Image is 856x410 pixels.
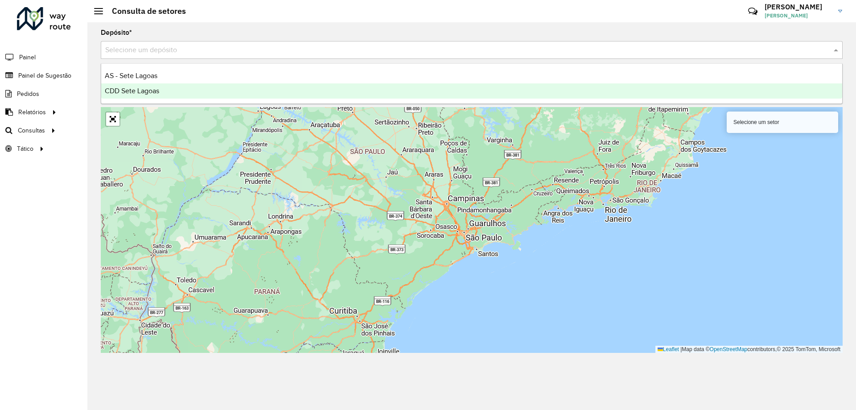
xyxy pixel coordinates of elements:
span: CDD Sete Lagoas [105,87,159,95]
a: Abrir mapa em tela cheia [106,112,119,126]
label: Depósito [101,27,132,38]
div: Map data © contributors,© 2025 TomTom, Microsoft [655,346,843,353]
div: Selecione um setor [727,112,838,133]
ng-dropdown-panel: Options list [101,63,843,104]
a: Leaflet [658,346,679,352]
h3: [PERSON_NAME] [765,3,831,11]
h2: Consulta de setores [103,6,186,16]
a: Contato Rápido [743,2,762,21]
span: AS - Sete Lagoas [105,72,157,79]
span: Consultas [18,126,45,135]
span: [PERSON_NAME] [765,12,831,20]
span: | [680,346,682,352]
span: Painel de Sugestão [18,71,71,80]
span: Pedidos [17,89,39,99]
span: Painel [19,53,36,62]
span: Tático [17,144,33,153]
span: Relatórios [18,108,46,117]
a: OpenStreetMap [710,346,748,352]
